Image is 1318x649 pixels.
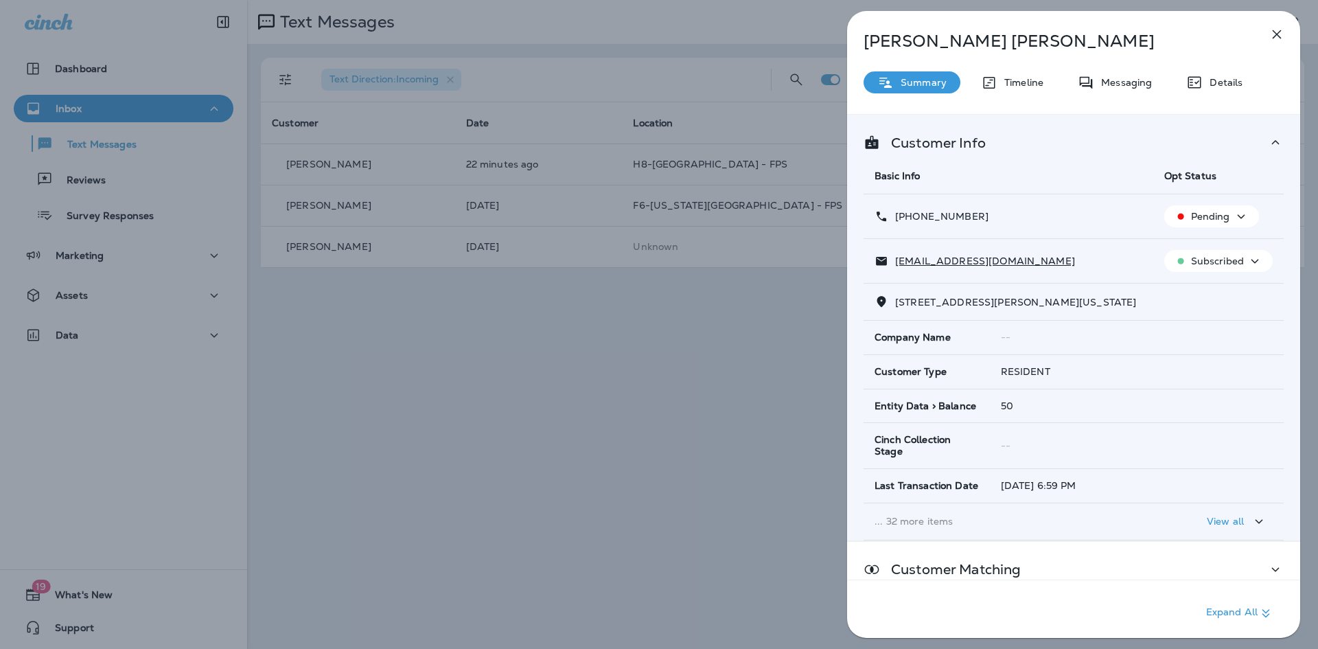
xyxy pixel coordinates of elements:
span: -- [1001,331,1010,343]
span: [DATE] 6:59 PM [1001,479,1076,492]
button: Pending [1164,205,1259,227]
p: Pending [1191,211,1230,222]
span: Opt Status [1164,170,1216,182]
p: Messaging [1094,77,1152,88]
button: View all [1201,509,1273,534]
span: Basic Info [875,170,920,182]
span: Last Transaction Date [875,480,978,492]
p: Summary [894,77,947,88]
p: Customer Info [880,137,986,148]
p: View all [1207,516,1244,527]
p: Subscribed [1191,255,1244,266]
span: [STREET_ADDRESS][PERSON_NAME][US_STATE] [895,296,1136,308]
p: [PHONE_NUMBER] [888,211,988,222]
span: Company Name [875,332,951,343]
p: ... 32 more items [875,516,1142,527]
span: Customer Type [875,366,947,378]
p: [EMAIL_ADDRESS][DOMAIN_NAME] [888,255,1075,266]
span: Cinch Collection Stage [875,434,979,457]
p: Customer Matching [880,564,1021,575]
span: -- [1001,440,1010,452]
span: 50 [1001,400,1013,412]
p: Timeline [997,77,1043,88]
span: RESIDENT [1001,365,1050,378]
p: [PERSON_NAME] [PERSON_NAME] [864,32,1238,51]
p: Details [1203,77,1242,88]
button: Expand All [1201,601,1280,626]
p: Expand All [1206,605,1274,622]
span: Entity Data > Balance [875,400,976,412]
button: Subscribed [1164,250,1273,272]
